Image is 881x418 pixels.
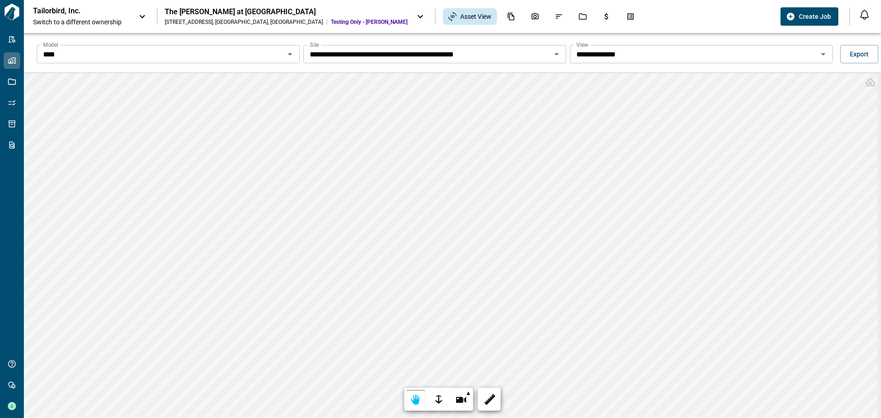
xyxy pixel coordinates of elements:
[33,6,116,16] p: Tailorbird, Inc.
[550,48,563,61] button: Open
[781,7,838,26] button: Create Job
[43,41,58,49] label: Model
[443,8,497,25] div: Asset View
[33,17,129,27] span: Switch to a different ownership
[597,9,616,24] div: Budgets
[310,41,319,49] label: Site
[573,9,592,24] div: Jobs
[799,12,831,21] span: Create Job
[331,18,407,26] span: Testing Only - [PERSON_NAME]
[165,7,407,17] div: The [PERSON_NAME] at [GEOGRAPHIC_DATA]
[621,9,640,24] div: Takeoff Center
[549,9,569,24] div: Issues & Info
[284,48,296,61] button: Open
[502,9,521,24] div: Documents
[840,45,878,63] button: Export
[165,18,323,26] div: [STREET_ADDRESS] , [GEOGRAPHIC_DATA] , [GEOGRAPHIC_DATA]
[460,12,491,21] span: Asset View
[525,9,545,24] div: Photos
[817,48,830,61] button: Open
[576,41,588,49] label: View
[850,50,869,59] span: Export
[857,7,872,22] button: Open notification feed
